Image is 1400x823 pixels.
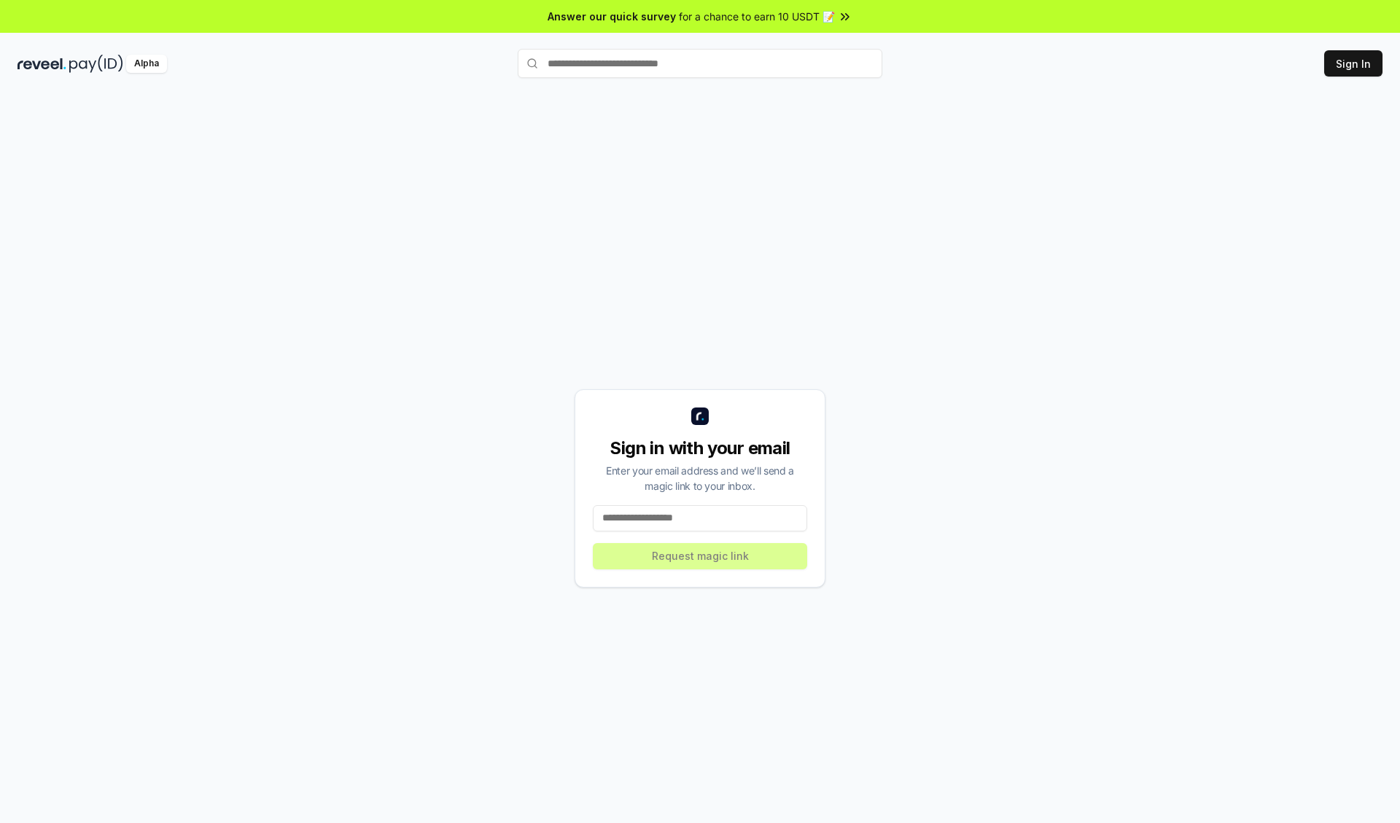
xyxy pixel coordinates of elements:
button: Sign In [1324,50,1382,77]
div: Enter your email address and we’ll send a magic link to your inbox. [593,463,807,494]
img: pay_id [69,55,123,73]
div: Alpha [126,55,167,73]
img: reveel_dark [17,55,66,73]
span: for a chance to earn 10 USDT 📝 [679,9,835,24]
img: logo_small [691,407,709,425]
span: Answer our quick survey [548,9,676,24]
div: Sign in with your email [593,437,807,460]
